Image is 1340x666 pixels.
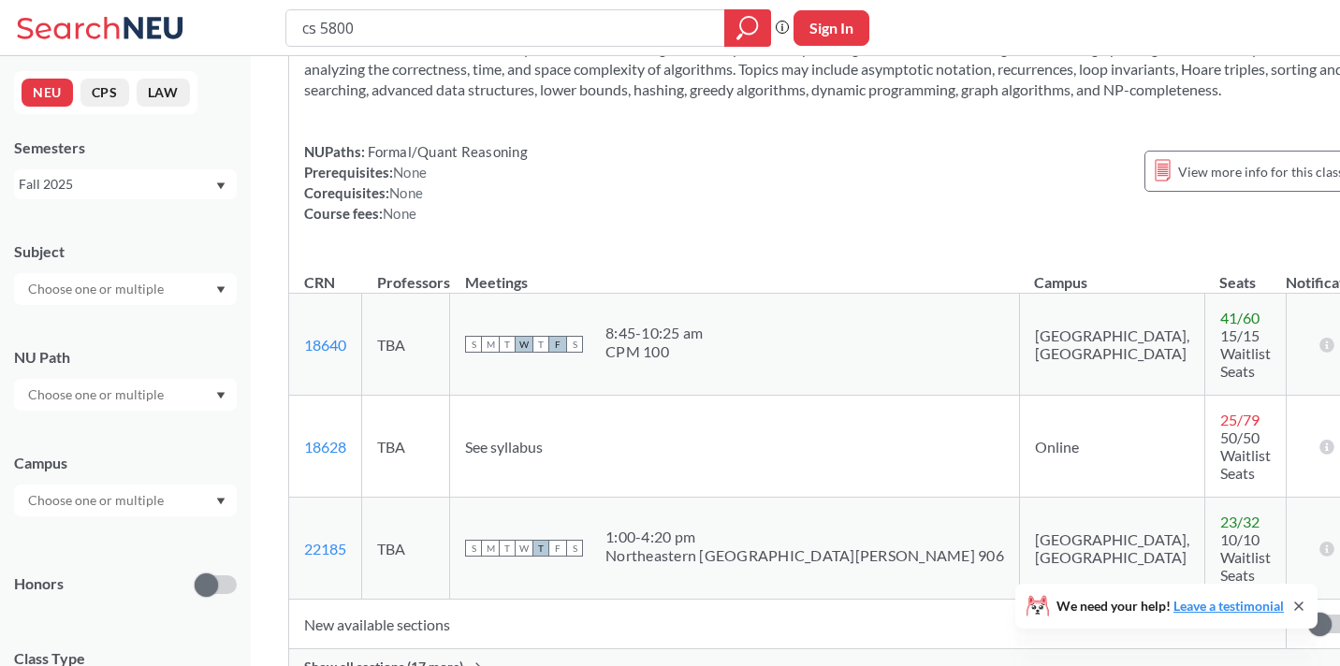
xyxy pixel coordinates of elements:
td: [GEOGRAPHIC_DATA], [GEOGRAPHIC_DATA] [1019,294,1204,396]
span: None [393,164,427,181]
button: LAW [137,79,190,107]
svg: Dropdown arrow [216,286,226,294]
a: 18628 [304,438,346,456]
span: M [482,336,499,353]
a: Leave a testimonial [1173,598,1284,614]
div: magnifying glass [724,9,771,47]
td: TBA [362,294,450,396]
span: T [499,336,516,353]
div: Dropdown arrow [14,485,237,516]
div: Dropdown arrow [14,273,237,305]
div: NU Path [14,347,237,368]
input: Class, professor, course number, "phrase" [300,12,711,44]
th: Campus [1019,253,1204,294]
span: S [566,540,583,557]
div: 8:45 - 10:25 am [605,324,703,342]
th: Professors [362,253,450,294]
span: T [499,540,516,557]
span: We need your help! [1056,600,1284,613]
th: Seats [1204,253,1286,294]
span: 10/10 Waitlist Seats [1220,530,1271,584]
span: Formal/Quant Reasoning [365,143,528,160]
td: Online [1019,396,1204,498]
div: Fall 2025 [19,174,214,195]
p: Honors [14,573,64,595]
td: TBA [362,498,450,600]
button: NEU [22,79,73,107]
span: M [482,540,499,557]
div: Dropdown arrow [14,379,237,411]
div: 1:00 - 4:20 pm [605,528,1004,546]
div: Campus [14,453,237,473]
span: None [389,184,423,201]
a: 22185 [304,540,346,557]
span: T [532,336,549,353]
span: F [549,336,566,353]
span: S [465,540,482,557]
span: W [516,336,532,353]
svg: Dropdown arrow [216,182,226,190]
span: T [532,540,549,557]
svg: Dropdown arrow [216,498,226,505]
div: Fall 2025Dropdown arrow [14,169,237,199]
span: 15/15 Waitlist Seats [1220,326,1271,380]
span: F [549,540,566,557]
a: 18640 [304,336,346,354]
svg: Dropdown arrow [216,392,226,399]
span: 41 / 60 [1220,309,1260,326]
div: Subject [14,241,237,262]
input: Choose one or multiple [19,489,176,512]
div: NUPaths: Prerequisites: Corequisites: Course fees: [304,141,528,224]
div: Semesters [14,138,237,158]
input: Choose one or multiple [19,278,176,300]
span: 25 / 79 [1220,411,1260,428]
div: Northeastern [GEOGRAPHIC_DATA][PERSON_NAME] 906 [605,546,1004,565]
td: New available sections [289,600,1286,649]
span: None [383,205,416,222]
td: [GEOGRAPHIC_DATA], [GEOGRAPHIC_DATA] [1019,498,1204,600]
button: Sign In [794,10,869,46]
th: Meetings [450,253,1020,294]
input: Choose one or multiple [19,384,176,406]
span: 50/50 Waitlist Seats [1220,428,1271,482]
span: S [465,336,482,353]
span: 23 / 32 [1220,513,1260,530]
button: CPS [80,79,129,107]
td: TBA [362,396,450,498]
span: See syllabus [465,438,543,456]
span: S [566,336,583,353]
svg: magnifying glass [736,15,759,41]
div: CPM 100 [605,342,703,361]
div: CRN [304,272,335,293]
span: W [516,540,532,557]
